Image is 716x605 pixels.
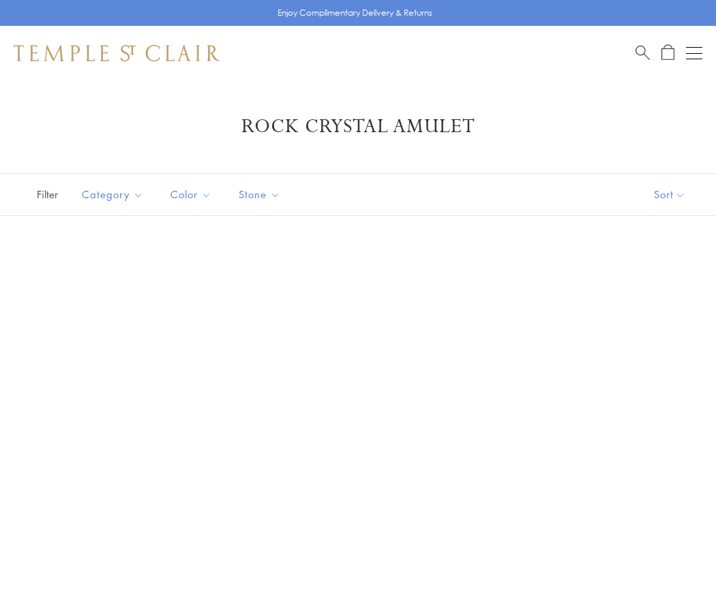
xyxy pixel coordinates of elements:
[278,6,432,20] p: Enjoy Complimentary Delivery & Returns
[661,44,674,61] a: Open Shopping Bag
[623,174,716,215] button: Show sort by
[14,45,220,61] img: Temple St. Clair
[228,179,290,210] button: Stone
[686,45,702,61] button: Open navigation
[160,179,222,210] button: Color
[34,114,682,139] h1: Rock Crystal Amulet
[636,44,650,61] a: Search
[232,186,290,203] span: Stone
[164,186,222,203] span: Color
[75,186,153,203] span: Category
[72,179,153,210] button: Category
